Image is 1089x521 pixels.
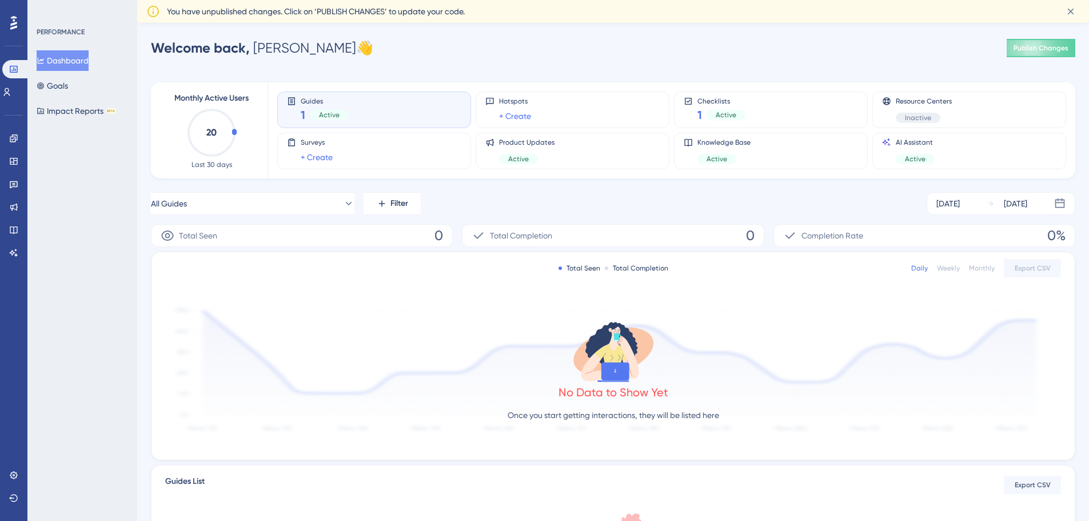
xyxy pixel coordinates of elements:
span: AI Assistant [896,138,935,147]
text: 20 [206,127,217,138]
span: Export CSV [1015,480,1051,490]
div: Daily [911,264,928,273]
span: 1 [301,107,305,123]
span: Welcome back, [151,39,250,56]
a: + Create [301,150,333,164]
span: Guides List [165,475,205,495]
span: Knowledge Base [697,138,751,147]
span: Completion Rate [801,229,863,242]
span: Monthly Active Users [174,92,249,105]
button: Goals [37,75,68,96]
div: [DATE] [1004,197,1027,210]
a: + Create [499,109,531,123]
div: Total Completion [605,264,668,273]
span: Inactive [905,113,931,122]
button: Dashboard [37,50,89,71]
p: Once you start getting interactions, they will be listed here [508,408,719,422]
span: Active [319,110,340,120]
span: Total Completion [490,229,552,242]
span: Filter [390,197,408,210]
button: Export CSV [1004,259,1061,277]
span: Guides [301,97,349,105]
button: All Guides [151,192,354,215]
span: Last 30 days [192,160,232,169]
span: Product Updates [499,138,555,147]
span: Resource Centers [896,97,952,106]
span: Active [508,154,529,164]
span: Surveys [301,138,333,147]
div: Total Seen [559,264,600,273]
div: [DATE] [936,197,960,210]
button: Impact ReportsBETA [37,101,116,121]
span: Checklists [697,97,745,105]
span: 0 [746,226,755,245]
div: [PERSON_NAME] 👋 [151,39,373,57]
div: BETA [106,108,116,114]
div: Monthly [969,264,995,273]
div: PERFORMANCE [37,27,85,37]
span: You have unpublished changes. Click on ‘PUBLISH CHANGES’ to update your code. [167,5,465,18]
button: Export CSV [1004,476,1061,494]
span: Active [905,154,926,164]
span: Export CSV [1015,264,1051,273]
span: All Guides [151,197,187,210]
span: 1 [697,107,702,123]
button: Publish Changes [1007,39,1075,57]
span: Total Seen [179,229,217,242]
span: Active [707,154,727,164]
div: No Data to Show Yet [559,384,668,400]
span: Hotspots [499,97,531,106]
span: Publish Changes [1014,43,1068,53]
span: 0 [434,226,443,245]
div: Weekly [937,264,960,273]
button: Filter [364,192,421,215]
span: 0% [1047,226,1066,245]
span: Active [716,110,736,120]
